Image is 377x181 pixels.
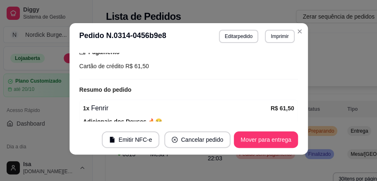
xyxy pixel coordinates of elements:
[265,30,294,43] button: Imprimir
[109,137,115,143] span: file
[293,25,306,38] button: Close
[79,86,132,93] strong: Resumo do pedido
[102,131,159,148] button: fileEmitir NFC-e
[124,63,149,69] span: R$ 61,50
[271,105,294,112] strong: R$ 61,50
[79,30,166,43] h3: Pedido N. 0314-0456b9e8
[219,30,258,43] button: Editarpedido
[83,118,162,125] strong: Adicionais dos Deuses 🔥😏
[83,105,90,112] strong: 1 x
[164,131,231,148] button: close-circleCancelar pedido
[234,131,298,148] button: Mover para entrega
[83,103,271,113] div: Fenrir
[79,63,124,69] span: Cartão de crédito
[172,137,178,143] span: close-circle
